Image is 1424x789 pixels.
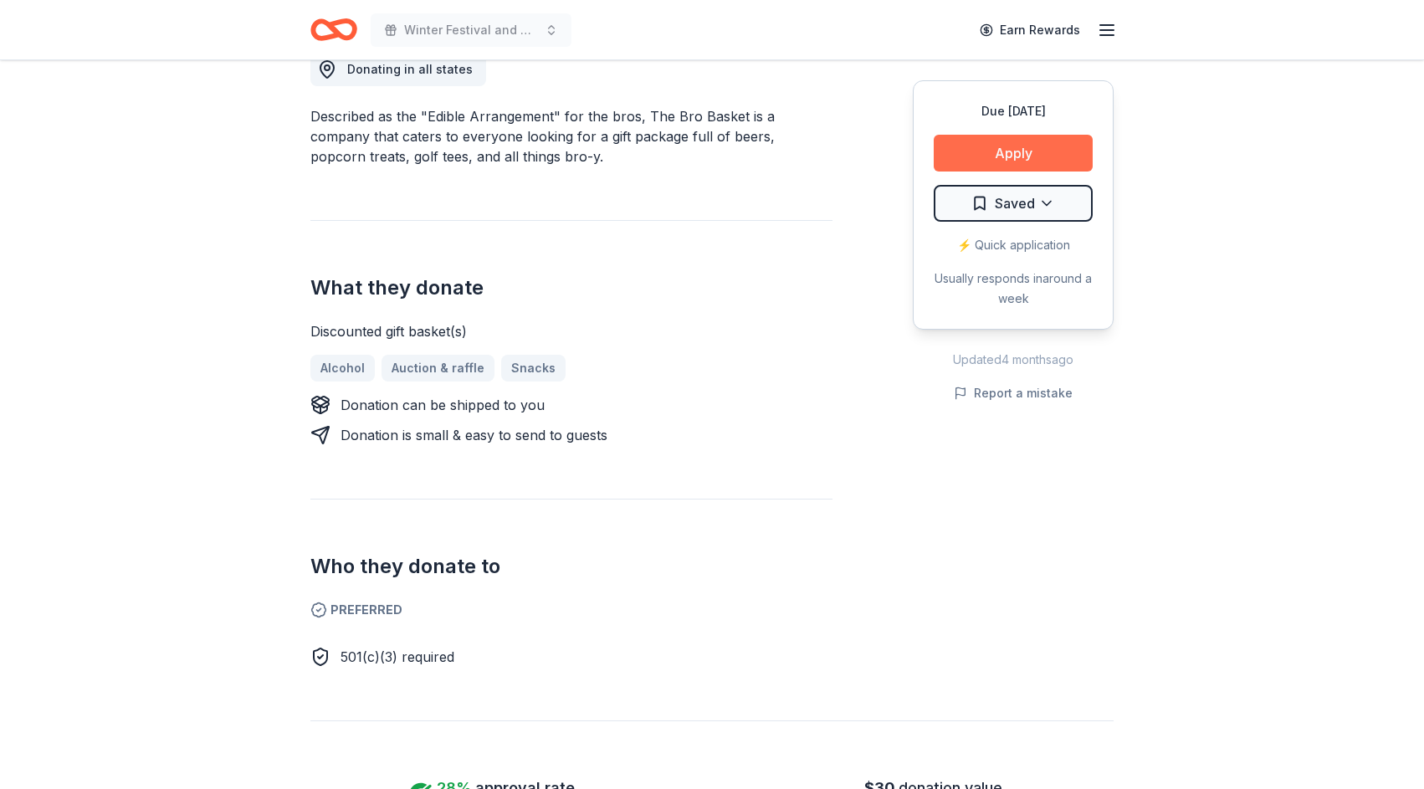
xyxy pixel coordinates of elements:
[970,15,1090,45] a: Earn Rewards
[995,192,1035,214] span: Saved
[501,355,566,382] a: Snacks
[934,101,1093,121] div: Due [DATE]
[310,355,375,382] a: Alcohol
[310,274,832,301] h2: What they donate
[371,13,571,47] button: Winter Festival and Silent Auction
[310,106,832,167] div: Described as the "Edible Arrangement" for the bros, The Bro Basket is a company that caters to ev...
[382,355,494,382] a: Auction & raffle
[934,235,1093,255] div: ⚡️ Quick application
[934,185,1093,222] button: Saved
[341,648,454,665] span: 501(c)(3) required
[404,20,538,40] span: Winter Festival and Silent Auction
[934,135,1093,172] button: Apply
[310,600,832,620] span: Preferred
[954,383,1073,403] button: Report a mistake
[341,425,607,445] div: Donation is small & easy to send to guests
[347,62,473,76] span: Donating in all states
[934,269,1093,309] div: Usually responds in around a week
[341,395,545,415] div: Donation can be shipped to you
[310,321,832,341] div: Discounted gift basket(s)
[310,553,832,580] h2: Who they donate to
[913,350,1114,370] div: Updated 4 months ago
[310,10,357,49] a: Home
